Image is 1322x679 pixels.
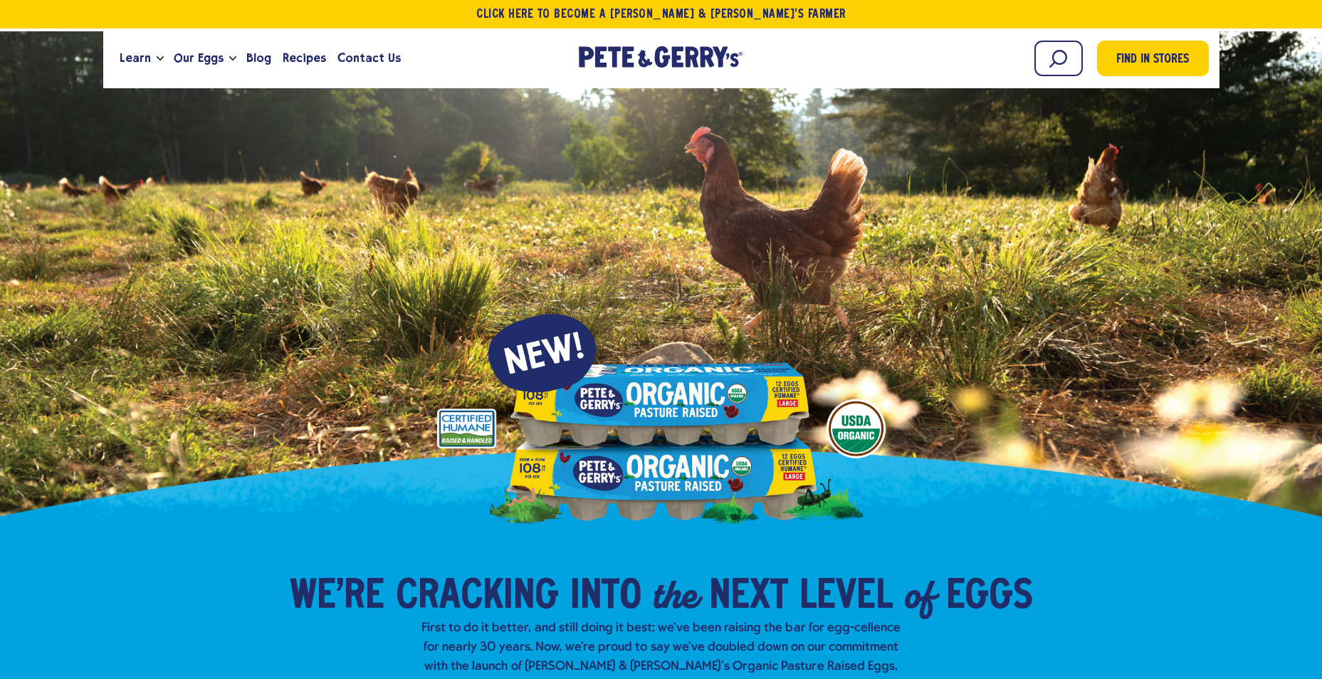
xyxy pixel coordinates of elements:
span: Eggs​ [946,576,1033,619]
span: Recipes [283,49,326,67]
button: Open the dropdown menu for Learn [157,56,164,61]
span: Find in Stores [1116,51,1189,70]
span: Learn [120,49,151,67]
a: Recipes [277,39,332,78]
a: Learn [114,39,157,78]
span: Level [799,576,893,619]
span: Cracking [396,576,559,619]
span: Contact Us [337,49,401,67]
span: into [570,576,641,619]
a: Contact Us [332,39,406,78]
em: the [653,569,698,620]
input: Search [1034,41,1083,76]
span: Our Eggs [174,49,224,67]
button: Open the dropdown menu for Our Eggs [229,56,236,61]
a: Find in Stores [1097,41,1209,76]
span: Next [709,576,788,619]
span: We’re [290,576,384,619]
span: Blog [246,49,271,67]
a: Blog [241,39,277,78]
a: Our Eggs [168,39,229,78]
em: of [904,569,935,620]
